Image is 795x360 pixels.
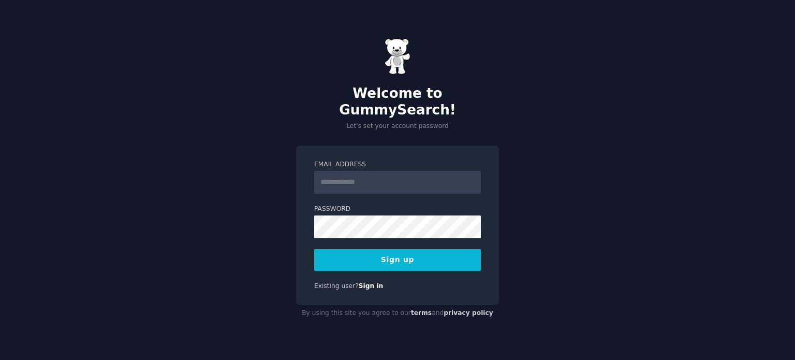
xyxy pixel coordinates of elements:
h2: Welcome to GummySearch! [296,85,499,118]
label: Email Address [314,160,481,169]
a: terms [411,309,432,316]
a: Sign in [359,282,384,290]
div: By using this site you agree to our and [296,305,499,322]
label: Password [314,205,481,214]
a: privacy policy [444,309,493,316]
img: Gummy Bear [385,38,410,75]
button: Sign up [314,249,481,271]
span: Existing user? [314,282,359,290]
p: Let's set your account password [296,122,499,131]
